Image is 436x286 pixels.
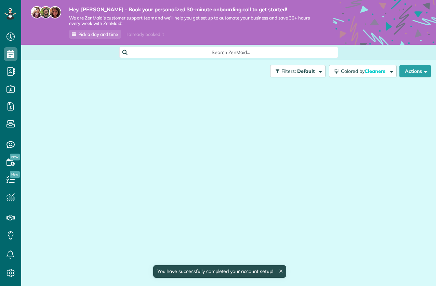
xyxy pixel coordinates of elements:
[69,15,313,27] span: We are ZenMaid’s customer support team and we’ll help you get set up to automate your business an...
[297,68,315,74] span: Default
[267,65,326,77] a: Filters: Default
[10,154,20,160] span: New
[10,171,20,178] span: New
[69,6,313,13] strong: Hey, [PERSON_NAME] - Book your personalized 30-minute onboarding call to get started!
[270,65,326,77] button: Filters: Default
[329,65,397,77] button: Colored byCleaners
[122,30,168,39] div: I already booked it
[40,6,52,18] img: jorge-587dff0eeaa6aab1f244e6dc62b8924c3b6ad411094392a53c71c6c4a576187d.jpg
[365,68,386,74] span: Cleaners
[69,30,121,39] a: Pick a day and time
[153,265,286,278] div: You have successfully completed your account setup!
[31,6,43,18] img: maria-72a9807cf96188c08ef61303f053569d2e2a8a1cde33d635c8a3ac13582a053d.jpg
[399,65,431,77] button: Actions
[281,68,296,74] span: Filters:
[78,31,118,37] span: Pick a day and time
[49,6,61,18] img: michelle-19f622bdf1676172e81f8f8fba1fb50e276960ebfe0243fe18214015130c80e4.jpg
[341,68,388,74] span: Colored by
